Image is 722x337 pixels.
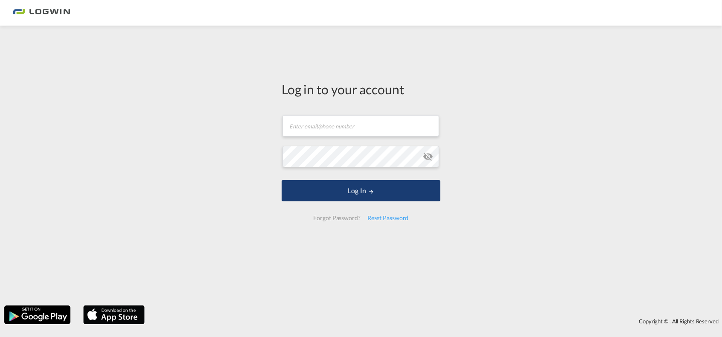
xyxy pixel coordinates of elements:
[13,3,70,23] img: bc73a0e0d8c111efacd525e4c8ad7d32.png
[3,305,71,325] img: google.png
[149,314,722,328] div: Copyright © . All Rights Reserved
[82,305,146,325] img: apple.png
[282,80,440,98] div: Log in to your account
[282,180,440,201] button: LOGIN
[310,210,364,226] div: Forgot Password?
[282,115,439,137] input: Enter email/phone number
[423,151,433,162] md-icon: icon-eye-off
[364,210,412,226] div: Reset Password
